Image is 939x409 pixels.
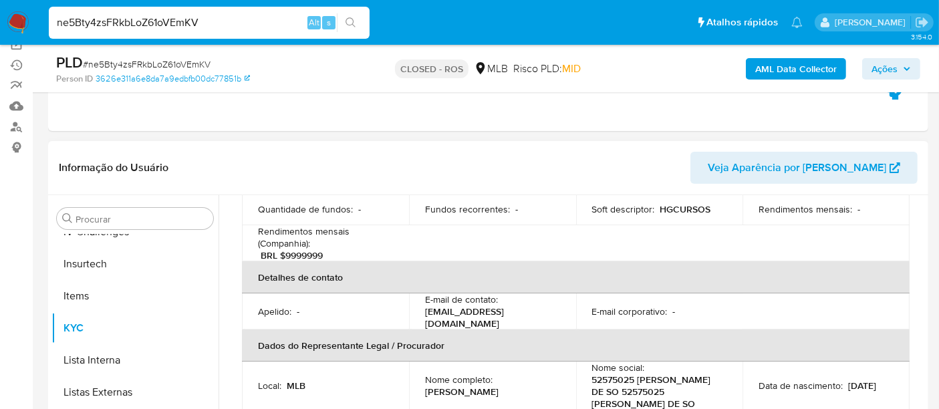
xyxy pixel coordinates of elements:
[759,380,843,392] p: Data de nascimento :
[258,380,281,392] p: Local :
[857,203,860,215] p: -
[51,376,219,408] button: Listas Externas
[309,16,319,29] span: Alt
[358,203,361,215] p: -
[513,61,581,76] span: Risco PLD:
[915,15,929,29] a: Sair
[706,15,778,29] span: Atalhos rápidos
[96,73,250,85] a: 3626e311a6e8da7a9edbfb00dc77851b
[327,16,331,29] span: s
[425,203,510,215] p: Fundos recorrentes :
[862,58,920,80] button: Ações
[258,305,291,317] p: Apelido :
[708,152,886,184] span: Veja Aparência por [PERSON_NAME]
[791,17,803,28] a: Notificações
[592,362,645,374] p: Nome social :
[56,51,83,73] b: PLD
[835,16,910,29] p: alexandra.macedo@mercadolivre.com
[242,329,910,362] th: Dados do Representante Legal / Procurador
[425,374,493,386] p: Nome completo :
[746,58,846,80] button: AML Data Collector
[515,203,518,215] p: -
[51,344,219,376] button: Lista Interna
[562,61,581,76] span: MID
[848,380,876,392] p: [DATE]
[474,61,508,76] div: MLB
[51,280,219,312] button: Items
[911,31,932,42] span: 3.154.0
[59,161,168,174] h1: Informação do Usuário
[755,58,837,80] b: AML Data Collector
[690,152,918,184] button: Veja Aparência por [PERSON_NAME]
[660,203,711,215] p: HGCURSOS
[425,386,499,398] p: [PERSON_NAME]
[871,58,898,80] span: Ações
[425,293,498,305] p: E-mail de contato :
[759,203,852,215] p: Rendimentos mensais :
[287,380,305,392] p: MLB
[297,305,299,317] p: -
[261,249,323,261] p: BRL $9999999
[592,203,655,215] p: Soft descriptor :
[49,14,370,31] input: Pesquise usuários ou casos...
[51,248,219,280] button: Insurtech
[62,213,73,224] button: Procurar
[76,213,208,225] input: Procurar
[242,261,910,293] th: Detalhes de contato
[258,203,353,215] p: Quantidade de fundos :
[673,305,676,317] p: -
[592,305,668,317] p: E-mail corporativo :
[395,59,468,78] p: CLOSED - ROS
[425,305,555,329] p: [EMAIL_ADDRESS][DOMAIN_NAME]
[258,225,393,249] p: Rendimentos mensais (Companhia) :
[51,312,219,344] button: KYC
[56,73,93,85] b: Person ID
[83,57,211,71] span: # ne5Bty4zsFRkbLoZ61oVEmKV
[337,13,364,32] button: search-icon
